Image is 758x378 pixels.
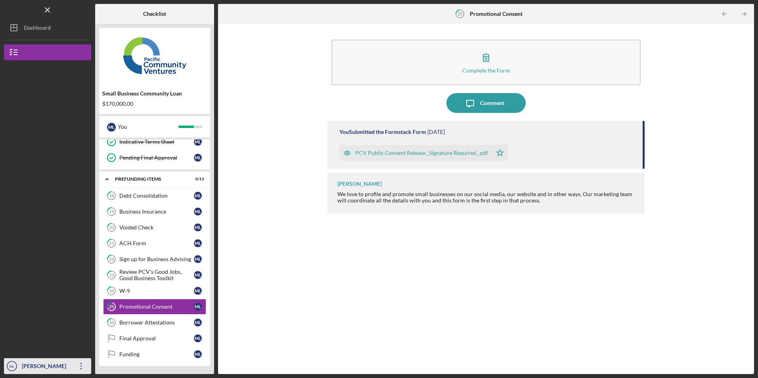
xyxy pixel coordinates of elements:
button: Comment [446,93,526,113]
div: M L [194,138,202,146]
time: 2025-09-18 21:20 [427,129,445,135]
div: M L [194,334,202,342]
div: M L [194,208,202,216]
text: ML [9,364,15,368]
div: [PERSON_NAME] [337,181,382,187]
div: Dashboard [24,20,51,38]
div: Funding [119,351,194,357]
div: M L [107,123,116,132]
tspan: 19 [109,209,114,214]
div: $170,000.00 [102,101,207,107]
tspan: 21 [109,241,114,246]
b: Promotional Consent [470,11,523,17]
a: Indicative Terms SheetML [103,134,206,150]
tspan: 20 [109,225,114,230]
a: 18Debt ConsolidationML [103,188,206,204]
div: PCV Public Consent Release _Signature Required_.pdf [355,150,488,156]
div: You Submitted the Formstack Form [339,129,426,135]
button: ML[PERSON_NAME] [4,358,91,374]
div: M L [194,239,202,247]
div: [PERSON_NAME] [20,358,71,376]
a: 22Sign up for Business AdvisingML [103,251,206,267]
div: Small Business Community Loan [102,90,207,97]
tspan: 22 [109,257,114,262]
div: Pending Final Approval [119,155,194,161]
div: Review PCV's Good Jobs, Good Business Toolkit [119,269,194,281]
div: Business Insurance [119,208,194,215]
div: M L [194,154,202,162]
div: M L [194,192,202,200]
tspan: 24 [109,288,114,294]
img: Product logo [99,32,210,79]
div: M L [194,287,202,295]
div: We love to profile and promote small businesses on our social media, our website and in other way... [337,191,636,204]
div: M L [194,255,202,263]
div: M L [194,303,202,311]
tspan: 23 [109,273,114,278]
div: Prefunding Items [115,177,184,181]
div: M L [194,271,202,279]
b: Checklist [143,11,166,17]
a: 24W-9ML [103,283,206,299]
tspan: 25 [109,304,114,309]
div: M L [194,223,202,231]
div: Complete the Form [462,67,510,73]
div: 0 / 11 [190,177,204,181]
tspan: 26 [109,320,114,325]
tspan: 25 [457,11,462,16]
div: Debt Consolidation [119,193,194,199]
div: M L [194,350,202,358]
a: FundingML [103,346,206,362]
a: 25Promotional ConsentML [103,299,206,315]
a: 21ACH FormML [103,235,206,251]
a: 26Borrower AttestationsML [103,315,206,330]
a: 23Review PCV's Good Jobs, Good Business ToolkitML [103,267,206,283]
div: Voided Check [119,224,194,231]
a: Pending Final ApprovalML [103,150,206,166]
div: W-9 [119,288,194,294]
tspan: 18 [109,193,114,199]
a: 19Business InsuranceML [103,204,206,220]
a: 20Voided CheckML [103,220,206,235]
a: Final ApprovalML [103,330,206,346]
button: Dashboard [4,20,91,36]
div: ACH Form [119,240,194,246]
button: PCV Public Consent Release _Signature Required_.pdf [339,145,508,161]
div: Promotional Consent [119,304,194,310]
div: Sign up for Business Advising [119,256,194,262]
div: Indicative Terms Sheet [119,139,194,145]
div: M L [194,319,202,326]
div: You [118,120,178,134]
div: Comment [480,93,504,113]
div: Final Approval [119,335,194,342]
button: Complete the Form [331,40,640,85]
div: Borrower Attestations [119,319,194,326]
